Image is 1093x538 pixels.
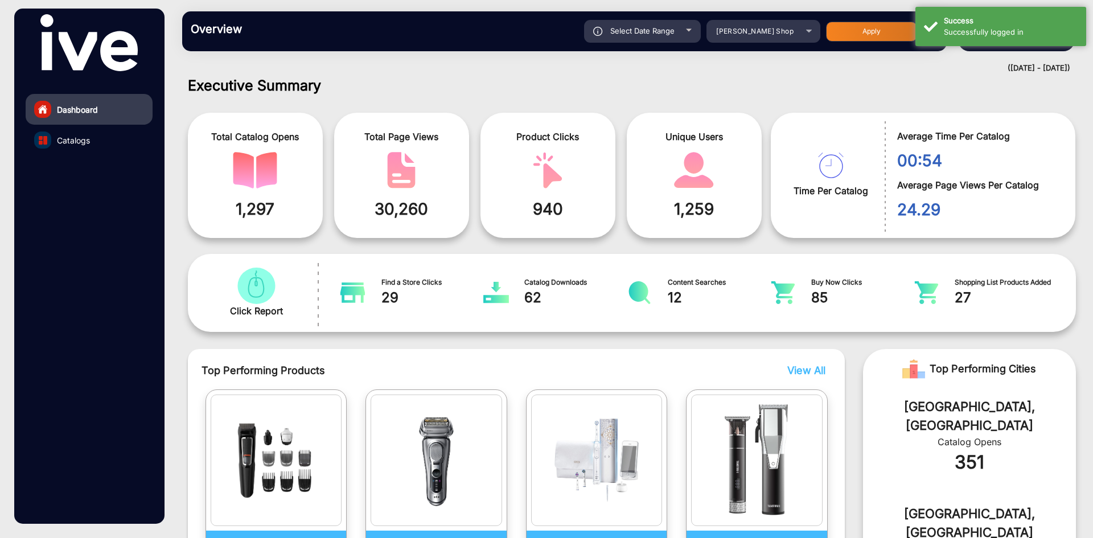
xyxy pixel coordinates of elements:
img: catalog [340,281,365,304]
div: Successfully logged in [944,27,1078,38]
span: Top Performing Cities [930,358,1036,380]
span: 1,297 [196,197,314,221]
span: [PERSON_NAME] Shop [716,27,794,35]
span: 940 [489,197,607,221]
span: Select Date Range [610,26,675,35]
span: Content Searches [668,277,771,288]
div: Success [944,15,1078,27]
img: catalog [234,268,278,304]
img: catalog [672,152,716,188]
img: catalog [233,152,277,188]
span: View All [787,364,825,376]
span: Catalogs [57,134,90,146]
a: Catalogs [26,125,153,155]
span: Top Performing Products [202,363,681,378]
img: icon [593,27,603,36]
span: 27 [955,288,1058,308]
div: Catalog Opens [880,435,1059,449]
span: Shopping List Products Added [955,277,1058,288]
a: Dashboard [26,94,153,125]
span: Unique Users [635,130,753,143]
img: catalog [374,398,499,523]
img: vmg-logo [40,14,137,71]
button: Apply [826,22,917,42]
div: 351 [880,449,1059,476]
div: [GEOGRAPHIC_DATA], [GEOGRAPHIC_DATA] [880,397,1059,435]
span: Buy Now Clicks [811,277,914,288]
img: catalog [627,281,652,304]
img: catalog [818,153,844,178]
span: 85 [811,288,914,308]
img: catalog [39,136,47,145]
img: Rank image [902,358,925,380]
span: 12 [668,288,771,308]
span: 30,260 [343,197,461,221]
span: Dashboard [57,104,98,116]
span: 24.29 [897,198,1058,221]
img: catalog [483,281,509,304]
img: catalog [214,398,339,523]
span: 1,259 [635,197,753,221]
button: View All [784,363,823,378]
span: Catalog Downloads [524,277,627,288]
span: Total Catalog Opens [196,130,314,143]
div: ([DATE] - [DATE]) [171,63,1070,74]
span: Product Clicks [489,130,607,143]
h3: Overview [191,22,350,36]
img: catalog [770,281,796,304]
img: catalog [695,398,819,523]
img: catalog [379,152,424,188]
span: Click Report [230,304,283,318]
span: Find a Store Clicks [381,277,484,288]
img: home [38,104,48,114]
span: 29 [381,288,484,308]
span: 00:54 [897,149,1058,173]
img: catalog [914,281,939,304]
img: catalog [535,398,659,523]
span: Average Page Views Per Catalog [897,178,1058,192]
h1: Executive Summary [188,77,1076,94]
span: Average Time Per Catalog [897,129,1058,143]
span: 62 [524,288,627,308]
span: Total Page Views [343,130,461,143]
img: catalog [525,152,570,188]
